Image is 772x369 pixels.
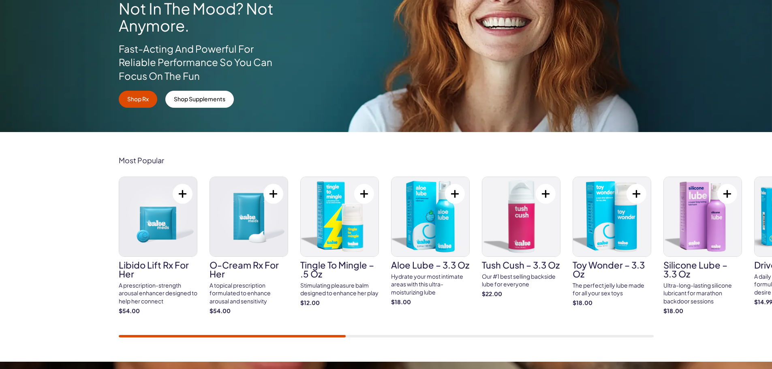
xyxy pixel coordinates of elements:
[300,299,379,307] strong: $12.00
[482,273,560,288] div: Our #1 best selling backside lube for everyone
[573,177,651,307] a: Toy Wonder – 3.3 oz Toy Wonder – 3.3 oz The perfect jelly lube made for all your sex toys $18.00
[210,177,288,315] a: O-Cream Rx for Her O-Cream Rx for Her A topical prescription formulated to enhance arousal and se...
[663,177,742,315] a: Silicone Lube – 3.3 oz Silicone Lube – 3.3 oz Ultra-long-lasting silicone lubricant for marathon ...
[663,307,742,315] strong: $18.00
[482,177,560,298] a: Tush Cush – 3.3 oz Tush Cush – 3.3 oz Our #1 best selling backside lube for everyone $22.00
[573,282,651,297] div: The perfect jelly lube made for all your sex toys
[165,91,234,108] a: Shop Supplements
[119,177,197,315] a: Libido Lift Rx For Her Libido Lift Rx For Her A prescription-strength arousal enhancer designed t...
[482,260,560,269] h3: Tush Cush – 3.3 oz
[391,177,469,256] img: Aloe Lube – 3.3 oz
[301,177,379,256] img: Tingle To Mingle – .5 oz
[119,91,157,108] a: Shop Rx
[300,260,379,278] h3: Tingle To Mingle – .5 oz
[391,177,470,306] a: Aloe Lube – 3.3 oz Aloe Lube – 3.3 oz Hydrate your most intimate areas with this ultra-moisturizi...
[210,260,288,278] h3: O-Cream Rx for Her
[119,307,197,315] strong: $54.00
[119,282,197,305] div: A prescription-strength arousal enhancer designed to help her connect
[482,290,560,298] strong: $22.00
[300,177,379,307] a: Tingle To Mingle – .5 oz Tingle To Mingle – .5 oz Stimulating pleasure balm designed to enhance h...
[210,177,288,256] img: O-Cream Rx for Her
[391,298,470,306] strong: $18.00
[482,177,560,256] img: Tush Cush – 3.3 oz
[210,307,288,315] strong: $54.00
[573,299,651,307] strong: $18.00
[664,177,742,256] img: Silicone Lube – 3.3 oz
[391,260,470,269] h3: Aloe Lube – 3.3 oz
[391,273,470,296] div: Hydrate your most intimate areas with this ultra-moisturizing lube
[573,177,651,256] img: Toy Wonder – 3.3 oz
[119,177,197,256] img: Libido Lift Rx For Her
[663,260,742,278] h3: Silicone Lube – 3.3 oz
[119,42,274,83] p: Fast-Acting And Powerful For Reliable Performance So You Can Focus On The Fun
[663,282,742,305] div: Ultra-long-lasting silicone lubricant for marathon backdoor sessions
[300,282,379,297] div: Stimulating pleasure balm designed to enhance her play
[573,260,651,278] h3: Toy Wonder – 3.3 oz
[119,260,197,278] h3: Libido Lift Rx For Her
[210,282,288,305] div: A topical prescription formulated to enhance arousal and sensitivity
